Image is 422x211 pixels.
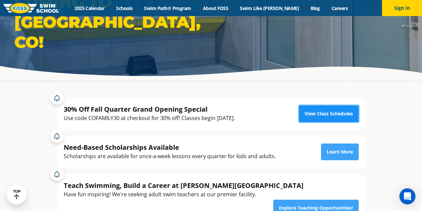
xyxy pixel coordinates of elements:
[13,189,21,200] div: TOP
[69,5,110,11] a: 2025 Calendar
[64,152,276,161] div: Scholarships are available for once-a-week lessons every quarter for kids and adults.
[64,143,276,152] div: Need-Based Scholarships Available
[234,5,305,11] a: Swim Like [PERSON_NAME]
[138,5,197,11] a: Swim Path® Program
[305,5,326,11] a: Blog
[64,114,235,123] div: Use code COFAMILY30 at checkout for 30% off! Classes begin [DATE].
[3,3,60,13] img: FOSS Swim School Logo
[64,105,235,114] div: 30% Off Fall Quarter Grand Opening Special
[64,190,304,199] div: Have fun inspiring! We're seeking adult swim teachers at our premier facility.
[399,188,415,204] div: Open Intercom Messenger
[197,5,234,11] a: About FOSS
[110,5,138,11] a: Schools
[326,5,353,11] a: Careers
[321,143,359,160] a: Learn More
[299,105,359,122] a: View Class Schedules
[64,181,304,190] div: Teach Swimming, Build a Career at [PERSON_NAME][GEOGRAPHIC_DATA]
